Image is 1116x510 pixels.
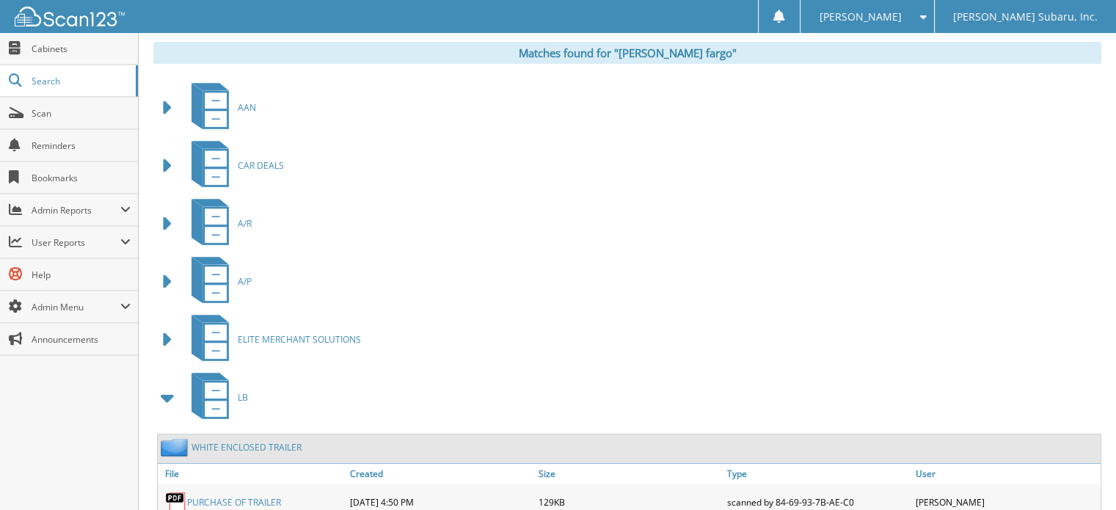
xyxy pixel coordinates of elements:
span: CAR DEALS [238,159,284,172]
span: Bookmarks [32,172,131,184]
span: ELITE MERCHANT SOLUTIONS [238,333,361,346]
a: CAR DEALS [183,136,284,194]
span: Admin Menu [32,301,120,313]
span: [PERSON_NAME] Subaru, Inc. [953,12,1098,21]
div: Matches found for "[PERSON_NAME] fargo" [153,42,1101,64]
a: Created [346,464,535,484]
a: A/P [183,252,252,310]
a: A/R [183,194,252,252]
span: Announcements [32,333,131,346]
span: User Reports [32,236,120,249]
iframe: Chat Widget [1043,440,1116,510]
span: Help [32,269,131,281]
span: Cabinets [32,43,131,55]
img: folder2.png [161,438,192,456]
span: LB [238,391,248,404]
a: ELITE MERCHANT SOLUTIONS [183,310,361,368]
span: Admin Reports [32,204,120,216]
a: WHITE ENCLOSED TRAILER [192,441,302,453]
a: File [158,464,346,484]
span: Reminders [32,139,131,152]
span: A/R [238,217,252,230]
img: scan123-logo-white.svg [15,7,125,26]
a: User [912,464,1101,484]
span: Search [32,75,128,87]
span: Scan [32,107,131,120]
span: A/P [238,275,252,288]
a: LB [183,368,248,426]
a: AAN [183,79,256,136]
a: PURCHASE OF TRAILER [187,496,281,509]
a: Size [535,464,723,484]
a: Type [723,464,912,484]
span: AAN [238,101,256,114]
span: [PERSON_NAME] [819,12,901,21]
